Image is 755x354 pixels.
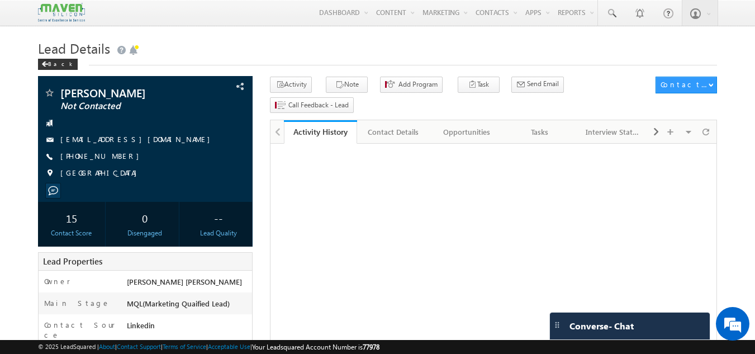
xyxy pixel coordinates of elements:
button: Activity [270,77,312,93]
a: Activity History [284,120,357,144]
div: Contact Score [41,228,103,238]
div: Tasks [512,125,567,139]
div: Disengaged [114,228,176,238]
button: Note [326,77,368,93]
img: Custom Logo [38,3,85,22]
button: Task [458,77,500,93]
a: Tasks [504,120,577,144]
div: MQL(Marketing Quaified Lead) [124,298,253,314]
div: Lead Quality [187,228,249,238]
span: [PERSON_NAME] [60,87,193,98]
label: Main Stage [44,298,110,308]
span: [GEOGRAPHIC_DATA] [60,168,143,179]
a: Back [38,58,83,68]
label: Owner [44,276,70,286]
a: Interview Status [577,120,650,144]
a: Acceptable Use [208,343,250,350]
div: Contact Actions [661,79,708,89]
a: [EMAIL_ADDRESS][DOMAIN_NAME] [60,134,216,144]
div: Linkedin [124,320,253,336]
a: Opportunities [430,120,504,144]
a: Contact Details [357,120,430,144]
span: © 2025 LeadSquared | | | | | [38,342,379,352]
div: Contact Details [366,125,420,139]
span: 77978 [363,343,379,351]
div: Opportunities [439,125,493,139]
div: 15 [41,207,103,228]
button: Call Feedback - Lead [270,97,354,114]
button: Add Program [380,77,443,93]
div: Interview Status [586,125,640,139]
a: Terms of Service [163,343,206,350]
img: carter-drag [553,320,562,329]
div: Activity History [292,126,349,137]
span: Lead Details [38,39,110,57]
span: Add Program [398,79,438,89]
span: [PERSON_NAME] [PERSON_NAME] [127,277,242,286]
span: Converse - Chat [569,321,634,331]
button: Contact Actions [656,77,717,93]
span: Not Contacted [60,101,193,112]
button: Send Email [511,77,564,93]
span: Call Feedback - Lead [288,100,349,110]
span: Send Email [527,79,559,89]
div: 0 [114,207,176,228]
label: Contact Source [44,320,116,340]
div: Back [38,59,78,70]
span: Your Leadsquared Account Number is [252,343,379,351]
a: About [99,343,115,350]
div: -- [187,207,249,228]
a: Contact Support [117,343,161,350]
span: Lead Properties [43,256,102,267]
span: [PHONE_NUMBER] [60,151,145,162]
